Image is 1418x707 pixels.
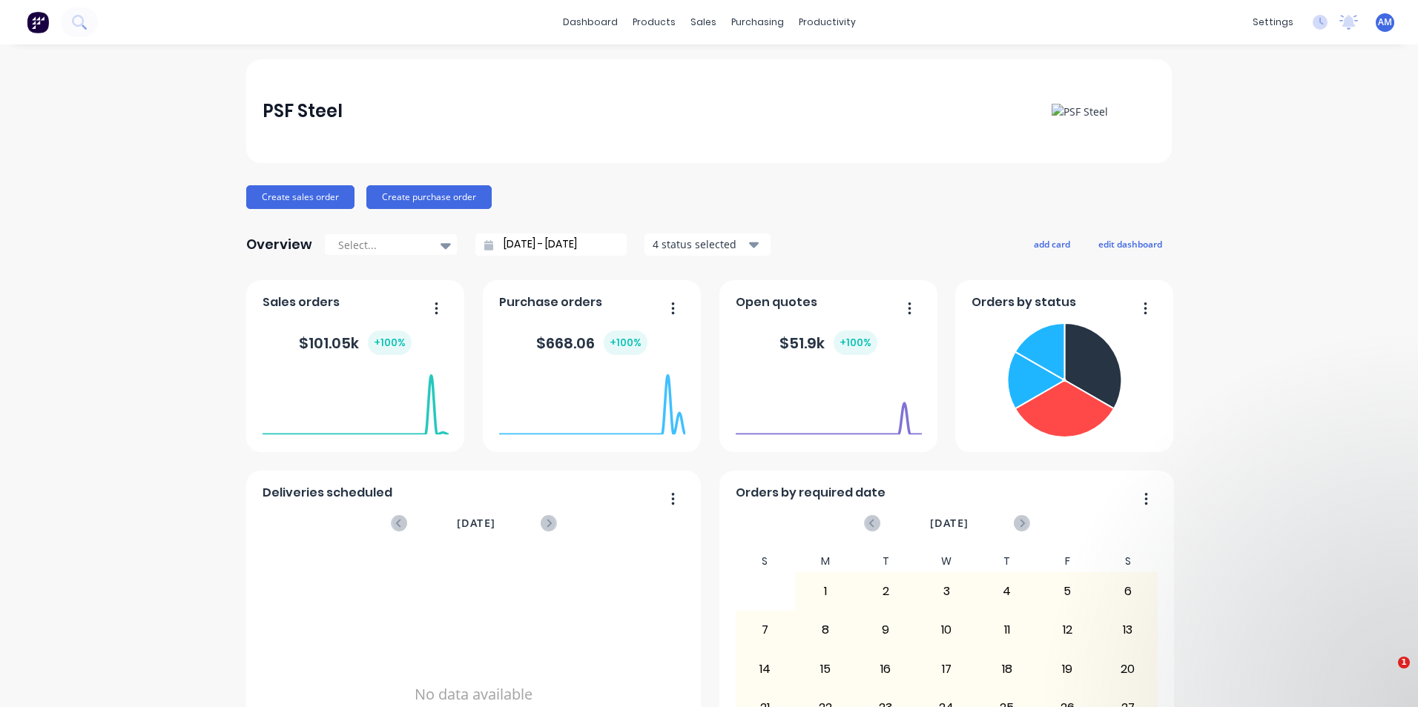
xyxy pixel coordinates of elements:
span: Sales orders [263,293,340,311]
div: 2 [857,573,916,610]
div: S [1098,551,1158,572]
div: 12 [1038,611,1097,648]
div: T [856,551,917,572]
div: 16 [857,651,916,688]
div: 19 [1038,651,1097,688]
div: 3 [917,573,976,610]
div: 20 [1098,651,1158,688]
a: dashboard [555,11,625,33]
div: 17 [917,651,976,688]
div: $ 101.05k [299,331,412,355]
div: 15 [796,651,855,688]
img: Factory [27,11,49,33]
button: Create sales order [246,185,354,209]
div: M [795,551,856,572]
span: Open quotes [736,293,817,311]
div: 5 [1038,573,1097,610]
div: + 100 % [368,331,412,355]
div: 9 [857,611,916,648]
button: edit dashboard [1089,234,1172,253]
button: 4 status selected [644,233,771,256]
button: add card [1024,234,1080,253]
div: 1 [796,573,855,610]
div: 7 [736,611,795,648]
div: products [625,11,683,33]
div: settings [1245,11,1301,33]
div: F [1037,551,1098,572]
div: sales [683,11,724,33]
span: Orders by status [972,293,1076,311]
div: 14 [736,651,795,688]
div: S [735,551,796,572]
div: 4 [977,573,1037,610]
div: + 100 % [604,331,647,355]
span: 1 [1398,657,1410,668]
div: $ 668.06 [536,331,647,355]
div: + 100 % [834,331,877,355]
div: 11 [977,611,1037,648]
div: Overview [246,230,312,259]
button: Create purchase order [366,185,492,209]
span: AM [1378,16,1392,29]
span: [DATE] [930,515,969,531]
div: 13 [1098,611,1158,648]
span: Deliveries scheduled [263,484,392,502]
span: Purchase orders [499,293,602,311]
div: productivity [791,11,863,33]
div: W [916,551,977,572]
div: PSF Steel [263,96,343,126]
div: 18 [977,651,1037,688]
div: purchasing [724,11,791,33]
div: 4 status selected [653,236,746,252]
div: 10 [917,611,976,648]
iframe: Intercom live chat [1368,657,1403,692]
div: 6 [1098,573,1158,610]
span: [DATE] [457,515,495,531]
div: 8 [796,611,855,648]
img: PSF Steel [1052,104,1108,119]
div: $ 51.9k [779,331,877,355]
div: T [977,551,1038,572]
